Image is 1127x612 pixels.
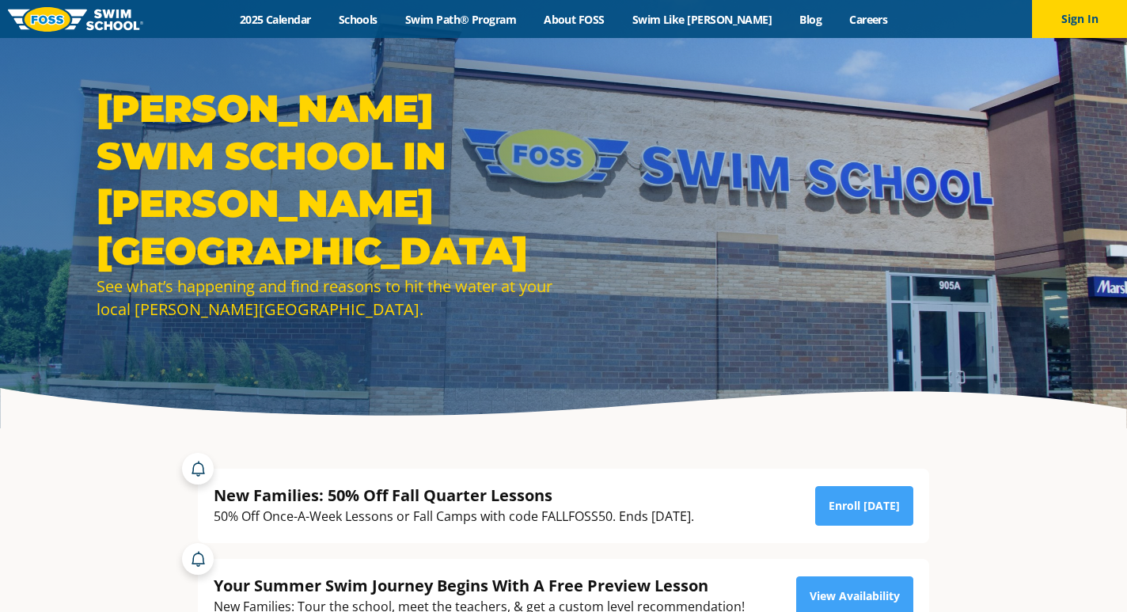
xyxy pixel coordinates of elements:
div: See what’s happening and find reasons to hit the water at your local [PERSON_NAME][GEOGRAPHIC_DATA]. [97,275,556,321]
a: Blog [786,12,836,27]
a: Careers [836,12,901,27]
img: FOSS Swim School Logo [8,7,143,32]
a: About FOSS [530,12,619,27]
a: Enroll [DATE] [815,486,913,526]
div: Your Summer Swim Journey Begins With A Free Preview Lesson [214,575,745,596]
div: 50% Off Once-A-Week Lessons or Fall Camps with code FALLFOSS50. Ends [DATE]. [214,506,694,527]
div: New Families: 50% Off Fall Quarter Lessons [214,485,694,506]
a: Swim Like [PERSON_NAME] [618,12,786,27]
a: Swim Path® Program [391,12,529,27]
h1: [PERSON_NAME] Swim School in [PERSON_NAME][GEOGRAPHIC_DATA] [97,85,556,275]
a: Schools [324,12,391,27]
a: 2025 Calendar [226,12,324,27]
